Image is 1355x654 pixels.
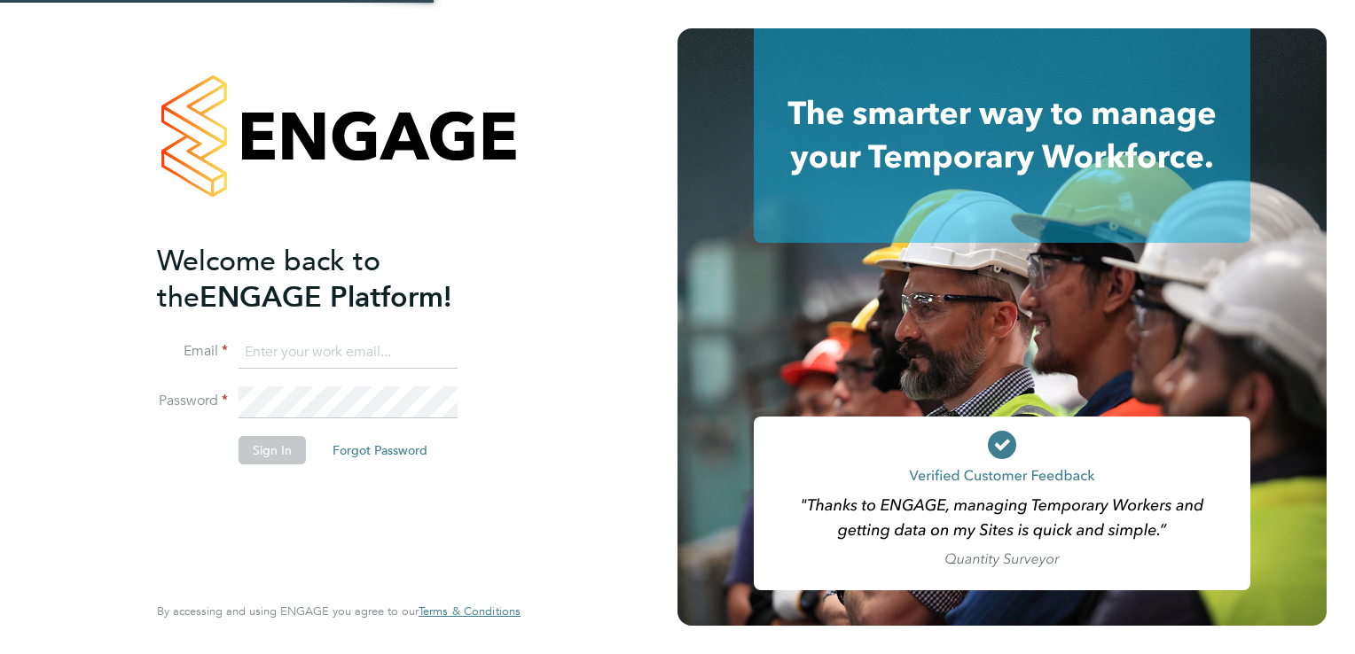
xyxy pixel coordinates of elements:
span: By accessing and using ENGAGE you agree to our [157,603,521,619]
button: Sign In [239,436,306,464]
input: Enter your work email... [239,337,458,369]
span: Welcome back to the [157,244,380,315]
span: Terms & Conditions [419,603,521,619]
label: Password [157,392,228,410]
a: Terms & Conditions [419,604,521,619]
label: Email [157,342,228,361]
h2: ENGAGE Platform! [157,243,503,315]
button: Forgot Password [318,436,442,464]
